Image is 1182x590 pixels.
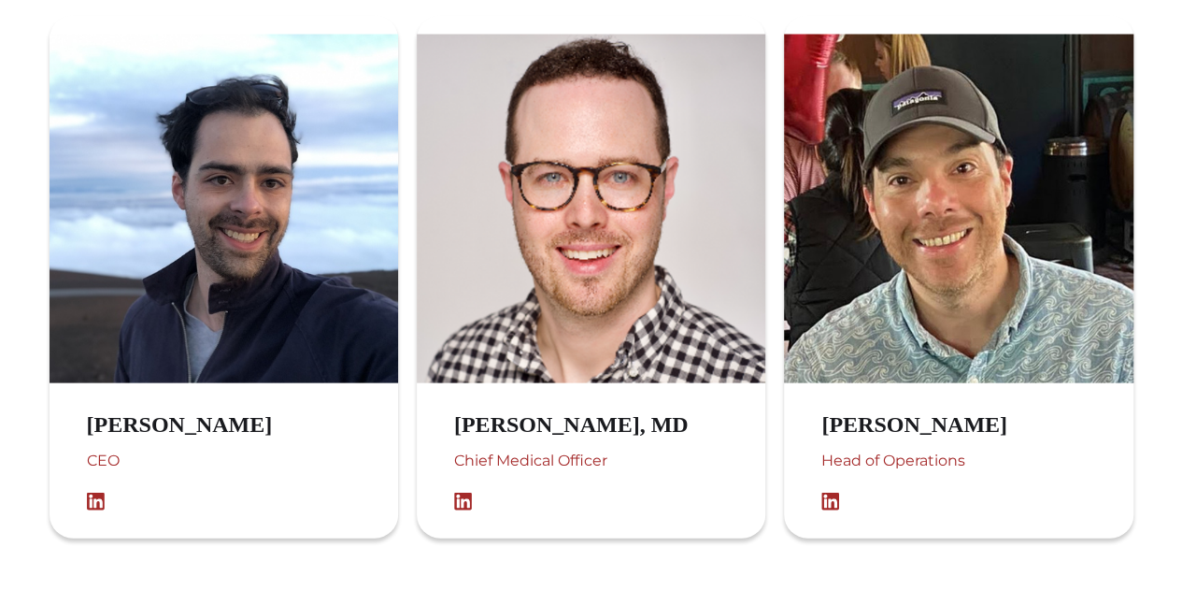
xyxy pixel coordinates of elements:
div: Head of Operations [821,448,1045,493]
div: Chief Medical Officer [454,448,726,493]
div: CEO [87,448,310,493]
h3: [PERSON_NAME] [821,411,1045,439]
h3: [PERSON_NAME] [87,411,310,439]
h3: [PERSON_NAME], MD [454,411,726,439]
